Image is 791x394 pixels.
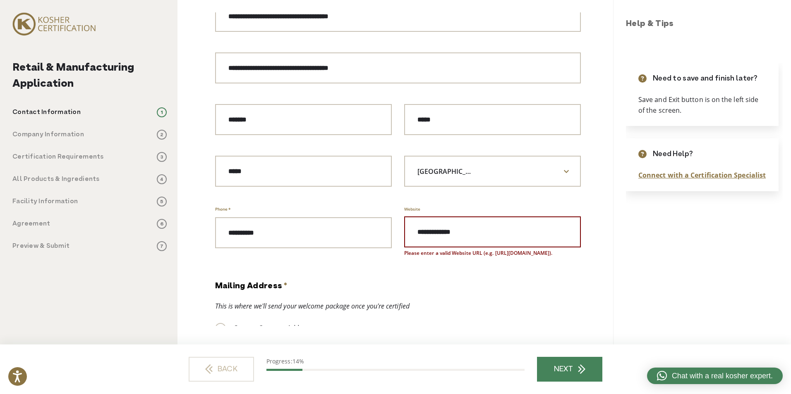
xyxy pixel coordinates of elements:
a: NEXT [537,357,602,382]
p: Agreement [12,219,50,229]
p: Need to save and finish later? [653,73,758,84]
p: Contact Information [12,107,81,117]
span: Saudi Arabia [404,156,581,187]
p: Certification Requirements [12,152,104,162]
span: 5 [157,197,167,206]
h2: Retail & Manufacturing Application [12,60,167,92]
label: Same as Company Address [215,323,312,333]
span: 6 [157,219,167,229]
p: Progress: [266,357,525,366]
label: Website [404,206,420,212]
p: Preview & Submit [12,241,70,251]
legend: Mailing Address [215,280,288,293]
p: Company Information [12,130,84,140]
span: Chat with a real kosher expert. [672,370,773,382]
div: Please enter a valid Website URL (e.g. [URL][DOMAIN_NAME]). [404,249,581,257]
a: Chat with a real kosher expert. [647,368,783,384]
p: All Products & Ingredients [12,174,100,184]
p: Facility Information [12,197,78,206]
span: 3 [157,152,167,162]
a: Connect with a Certification Specialist [638,171,766,180]
span: 4 [157,174,167,184]
span: Saudi Arabia [405,164,493,178]
h3: Help & Tips [626,18,783,31]
label: Phone [215,205,231,213]
span: 7 [157,241,167,251]
p: Save and Exit button is on the left side of the screen. [638,95,766,116]
span: 14% [292,357,304,365]
div: This is where we'll send your welcome package once you're certified [215,301,581,311]
span: 2 [157,130,167,140]
p: Need Help? [653,149,693,160]
span: 1 [157,107,167,117]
